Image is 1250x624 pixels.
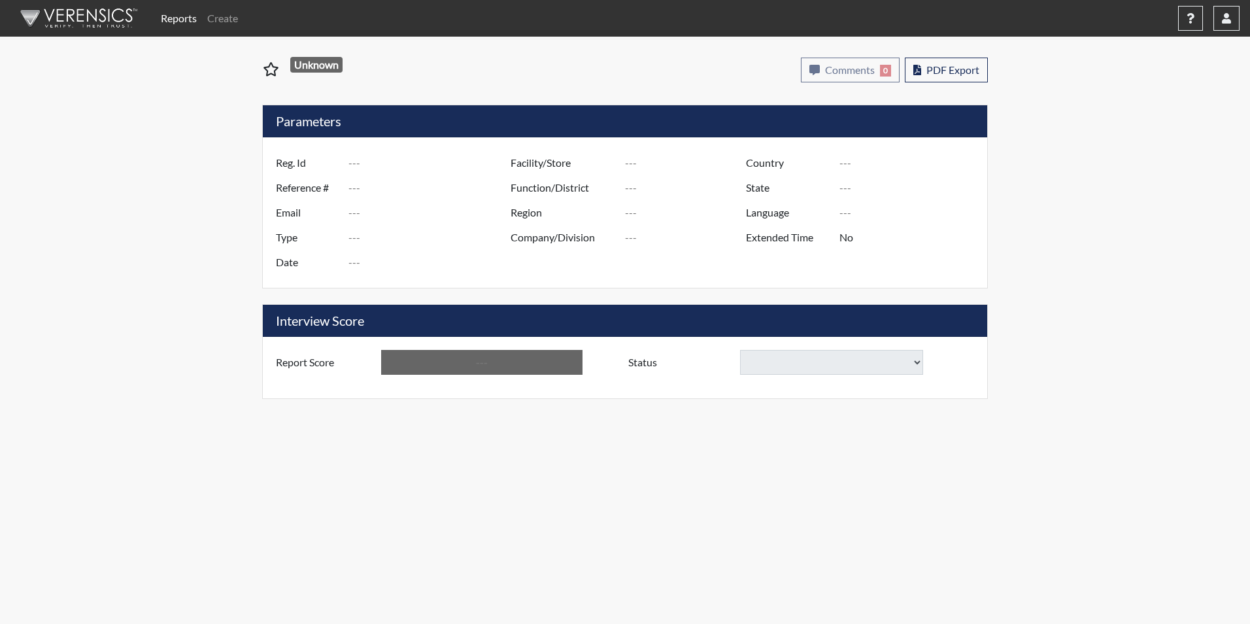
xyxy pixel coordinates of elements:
h5: Parameters [263,105,987,137]
button: Comments0 [801,58,900,82]
label: Date [266,250,348,275]
label: Reg. Id [266,150,348,175]
h5: Interview Score [263,305,987,337]
input: --- [625,200,749,225]
input: --- [839,225,984,250]
label: Extended Time [736,225,839,250]
input: --- [381,350,583,375]
span: Comments [825,63,875,76]
label: Language [736,200,839,225]
span: PDF Export [926,63,979,76]
input: --- [348,250,514,275]
label: Reference # [266,175,348,200]
input: --- [348,225,514,250]
label: Status [618,350,740,375]
input: --- [839,175,984,200]
input: --- [625,175,749,200]
input: --- [625,225,749,250]
input: --- [839,200,984,225]
input: --- [839,150,984,175]
label: State [736,175,839,200]
span: 0 [880,65,891,77]
label: Region [501,200,625,225]
input: --- [348,200,514,225]
label: Function/District [501,175,625,200]
span: Unknown [290,57,343,73]
a: Reports [156,5,202,31]
input: --- [625,150,749,175]
label: Report Score [266,350,381,375]
button: PDF Export [905,58,988,82]
a: Create [202,5,243,31]
label: Country [736,150,839,175]
label: Company/Division [501,225,625,250]
label: Type [266,225,348,250]
div: Document a decision to hire or decline a candiate [618,350,984,375]
input: --- [348,150,514,175]
label: Facility/Store [501,150,625,175]
input: --- [348,175,514,200]
label: Email [266,200,348,225]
